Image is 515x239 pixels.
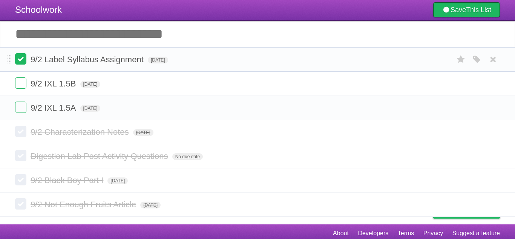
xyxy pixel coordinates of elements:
[80,81,101,88] span: [DATE]
[31,55,146,64] span: 9/2 Label Syllabus Assignment
[433,2,500,17] a: SaveThis List
[148,57,168,63] span: [DATE]
[107,177,128,184] span: [DATE]
[31,103,78,113] span: 9/2 IXL 1.5A
[133,129,153,136] span: [DATE]
[140,202,161,208] span: [DATE]
[80,105,101,112] span: [DATE]
[15,150,26,161] label: Done
[172,153,203,160] span: No due date
[15,126,26,137] label: Done
[15,77,26,89] label: Done
[15,102,26,113] label: Done
[15,198,26,210] label: Done
[31,200,138,209] span: 9/2 Not Enough Fruits Article
[31,151,170,161] span: Digestion Lab Post Activity Questions
[15,53,26,65] label: Done
[449,205,496,218] span: Buy me a coffee
[454,53,468,66] label: Star task
[31,127,130,137] span: 9/2 Characterization Notes
[15,5,62,15] span: Schoolwork
[466,6,491,14] b: This List
[15,174,26,185] label: Done
[31,79,78,88] span: 9/2 IXL 1.5B
[31,176,105,185] span: 9/2 Black Boy Part I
